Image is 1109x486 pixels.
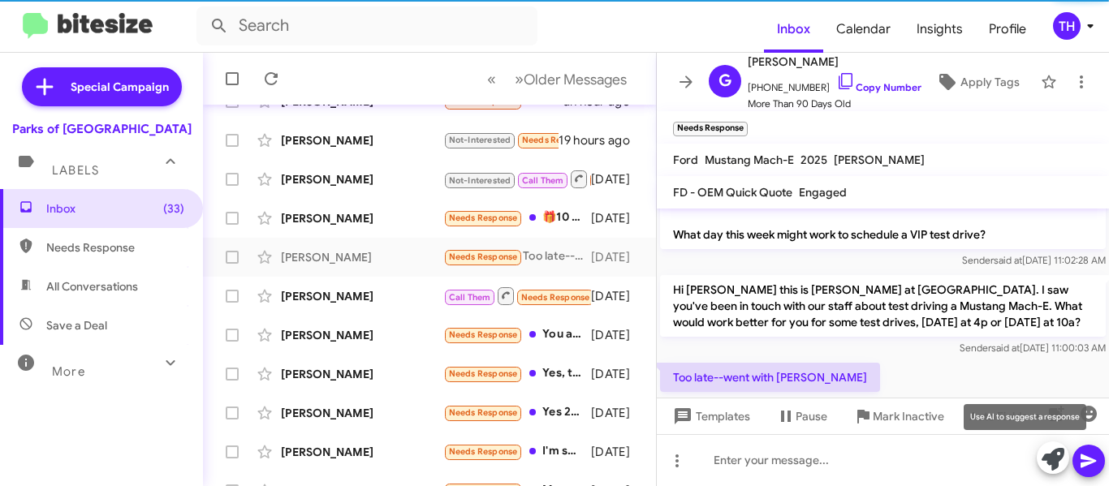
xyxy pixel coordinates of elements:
div: Yes 2016 Cadillac Escalade [443,403,591,422]
span: said at [994,254,1022,266]
span: Pause [796,402,827,431]
span: G [718,68,731,94]
div: I don't remember the sales person I was working with. Can you confirm who that is? Thank you. [443,131,559,149]
div: [DATE] [591,288,643,304]
span: Needs Response [46,239,184,256]
span: Needs Response [449,329,518,340]
input: Search [196,6,537,45]
div: [PERSON_NAME] [281,249,443,265]
button: Apply Tags [921,67,1033,97]
div: 19 hours ago [559,132,643,148]
button: Pause [763,402,840,431]
div: Inbound Call [443,286,591,306]
div: [DATE] [591,405,643,421]
span: said at [991,342,1020,354]
span: Engaged [799,185,847,200]
div: [DATE] [591,171,643,187]
span: Templates [670,402,750,431]
a: Copy Number [836,81,921,93]
span: All Conversations [46,278,138,295]
span: Special Campaign [71,79,169,95]
div: [DATE] [591,249,643,265]
span: More [52,364,85,379]
div: Yes, that's the only one [443,364,591,383]
nav: Page navigation example [478,62,636,96]
span: Save a Deal [46,317,107,333]
div: Use AI to suggest a response [964,404,1086,430]
div: [PERSON_NAME] [281,327,443,343]
span: Not-Interested [449,135,511,145]
span: Inbox [46,200,184,217]
div: Parks of [GEOGRAPHIC_DATA] [12,121,192,137]
div: [PERSON_NAME] [281,132,443,148]
div: You all have considerable info from me regarding my auto's to trade. Why don't you see this from ... [443,325,591,344]
small: Needs Response [673,122,748,136]
span: Ford [673,153,698,167]
button: Previous [477,62,506,96]
a: Calendar [823,6,904,53]
span: Sender [DATE] 11:02:28 AM [962,254,1106,266]
div: [DATE] [591,366,643,382]
span: Needs Response [521,292,590,303]
span: More Than 90 Days Old [748,96,921,112]
span: Needs Response [449,446,518,457]
span: Not-Interested [449,175,511,186]
div: I'm sorry but I wasn't interested in a vehicle, you all contacted me [443,442,591,461]
span: Labels [52,163,99,178]
span: FD - OEM Quick Quote [673,185,792,200]
div: [DATE] [591,444,643,460]
span: Apply Tags [960,67,1020,97]
div: [PERSON_NAME] [281,210,443,226]
button: Next [505,62,636,96]
span: [DATE] 3:34:49 PM [660,397,740,409]
a: Profile [976,6,1039,53]
span: » [515,69,524,89]
span: Call Them [522,175,564,186]
div: [PERSON_NAME] [281,288,443,304]
span: Older Messages [524,71,627,88]
button: TH [1039,12,1091,40]
div: Too late--went with [PERSON_NAME] [443,247,591,266]
span: Needs Response [449,252,518,262]
div: [PERSON_NAME] [281,171,443,187]
div: Inbound Call [443,169,591,189]
button: Mark Inactive [840,402,957,431]
a: Insights [904,6,976,53]
span: Mustang Mach-E [705,153,794,167]
span: Needs Response [449,407,518,418]
div: [PERSON_NAME] [281,405,443,421]
div: [DATE] [591,327,643,343]
span: Sender [DATE] 11:00:03 AM [960,342,1106,354]
a: Special Campaign [22,67,182,106]
span: Call Them [449,292,491,303]
span: Needs Response [449,368,518,379]
button: Templates [657,402,763,431]
span: Mark Inactive [873,402,944,431]
div: [PERSON_NAME] [281,366,443,382]
p: Hi [PERSON_NAME] this is [PERSON_NAME] at [GEOGRAPHIC_DATA]. I saw you've been in touch with our ... [660,275,1106,337]
span: [PERSON_NAME] [748,52,921,71]
span: 2025 [800,153,827,167]
div: [PERSON_NAME] [281,444,443,460]
span: « [487,69,496,89]
span: Needs Response [449,213,518,223]
div: [DATE] [591,210,643,226]
a: Inbox [764,6,823,53]
div: 🎁10 [PERSON_NAME] freebies and a $50 allowance for the lucky. Just click and claim—so easy! 🙌 [UR... [443,209,591,227]
span: (33) [163,200,184,217]
span: [PERSON_NAME] [834,153,925,167]
span: Needs Response [522,135,591,145]
p: Too late--went with [PERSON_NAME] [660,363,880,392]
div: TH [1053,12,1081,40]
span: [PHONE_NUMBER] [748,71,921,96]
